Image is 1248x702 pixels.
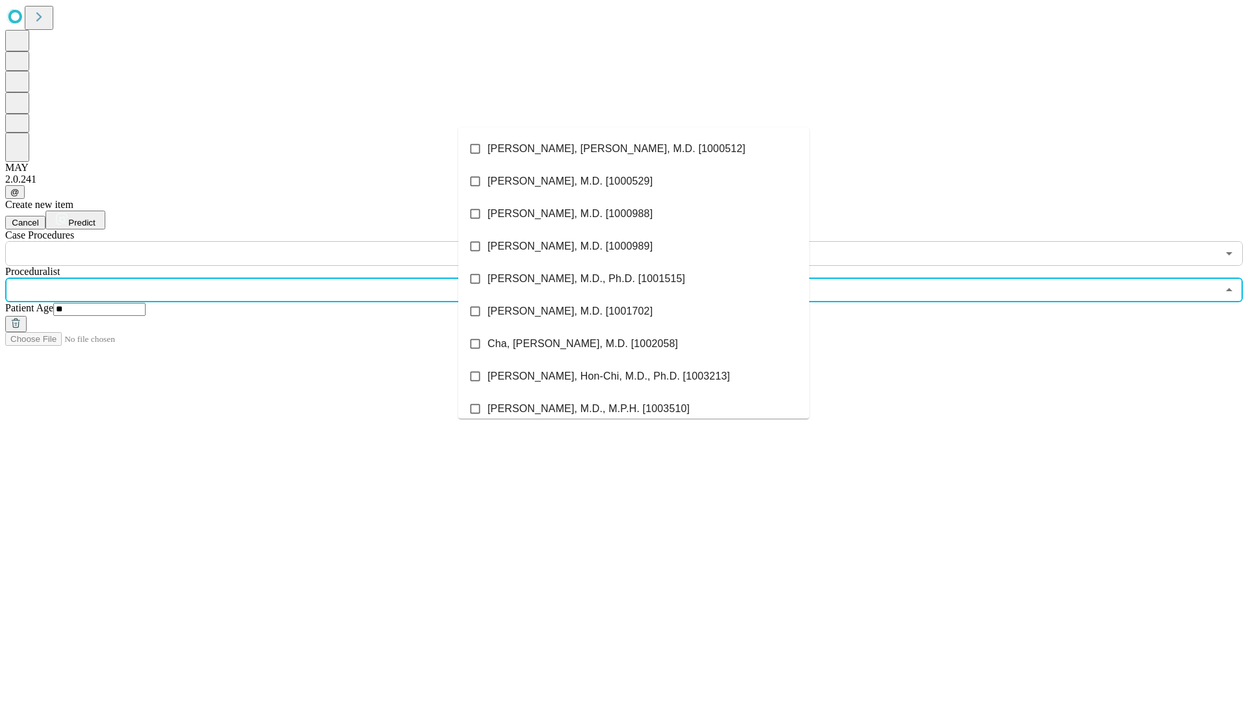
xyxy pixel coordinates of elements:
[45,211,105,229] button: Predict
[487,239,653,254] span: [PERSON_NAME], M.D. [1000989]
[12,218,39,227] span: Cancel
[5,266,60,277] span: Proceduralist
[487,206,653,222] span: [PERSON_NAME], M.D. [1000988]
[10,187,19,197] span: @
[5,302,53,313] span: Patient Age
[487,336,678,352] span: Cha, [PERSON_NAME], M.D. [1002058]
[487,141,746,157] span: [PERSON_NAME], [PERSON_NAME], M.D. [1000512]
[487,369,730,384] span: [PERSON_NAME], Hon-Chi, M.D., Ph.D. [1003213]
[5,216,45,229] button: Cancel
[1220,244,1238,263] button: Open
[5,162,1243,174] div: MAY
[487,304,653,319] span: [PERSON_NAME], M.D. [1001702]
[1220,281,1238,299] button: Close
[5,199,73,210] span: Create new item
[487,271,685,287] span: [PERSON_NAME], M.D., Ph.D. [1001515]
[487,401,690,417] span: [PERSON_NAME], M.D., M.P.H. [1003510]
[487,174,653,189] span: [PERSON_NAME], M.D. [1000529]
[5,174,1243,185] div: 2.0.241
[68,218,95,227] span: Predict
[5,229,74,240] span: Scheduled Procedure
[5,185,25,199] button: @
